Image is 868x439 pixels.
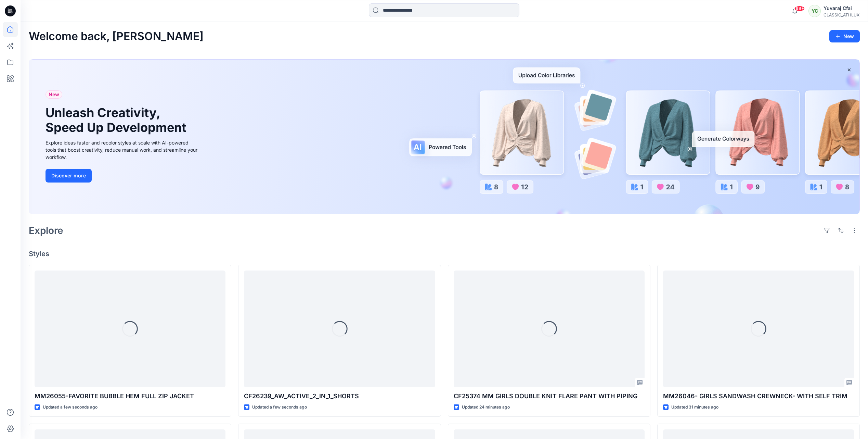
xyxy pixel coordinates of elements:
p: CF25374 MM GIRLS DOUBLE KNIT FLARE PANT WITH PIPING [454,391,645,401]
button: New [829,30,860,42]
p: Updated 24 minutes ago [462,404,510,411]
div: Explore ideas faster and recolor styles at scale with AI-powered tools that boost creativity, red... [46,139,199,161]
h1: Unleash Creativity, Speed Up Development [46,105,189,135]
div: Yuvaraj Cfai [824,4,859,12]
p: Updated a few seconds ago [252,404,307,411]
h2: Welcome back, [PERSON_NAME] [29,30,204,43]
h4: Styles [29,250,860,258]
p: MM26046- GIRLS SANDWASH CREWNECK- WITH SELF TRIM [663,391,854,401]
span: 99+ [794,6,805,11]
span: New [49,90,59,99]
p: MM26055-FAVORITE BUBBLE HEM FULL ZIP JACKET [35,391,225,401]
a: Discover more [46,169,199,183]
h2: Explore [29,225,63,236]
div: YC [808,5,821,17]
button: Discover more [46,169,92,183]
p: Updated a few seconds ago [43,404,98,411]
div: CLASSIC_ATHLUX [824,12,859,17]
p: CF26239_AW_ACTIVE_2_IN_1_SHORTS [244,391,435,401]
p: Updated 31 minutes ago [671,404,718,411]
